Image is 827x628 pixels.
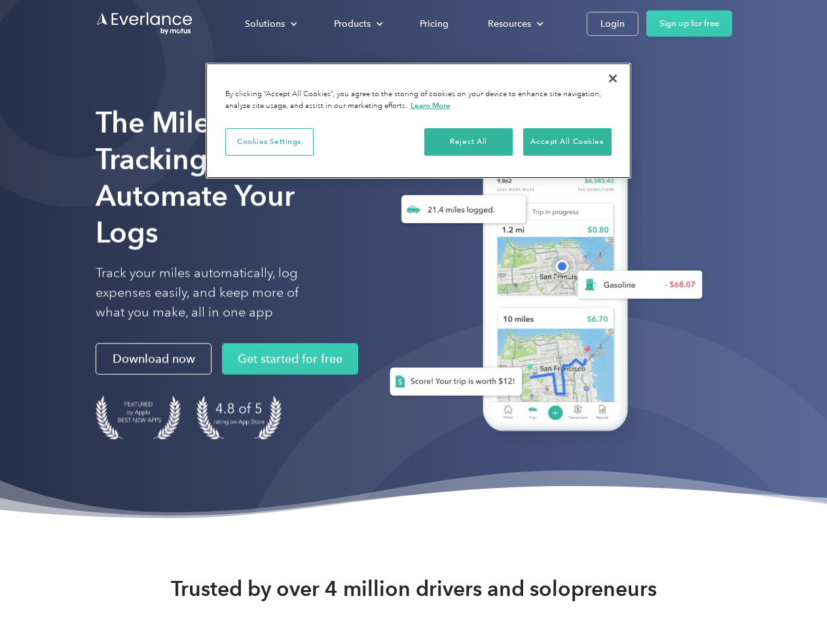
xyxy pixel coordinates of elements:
a: Pricing [407,12,462,35]
button: Cookies Settings [225,128,314,156]
div: Login [600,16,625,32]
a: Get started for free [222,343,358,375]
button: Accept All Cookies [523,128,612,156]
img: Badge for Featured by Apple Best New Apps [96,396,181,440]
div: Pricing [420,16,449,32]
img: Everlance, mileage tracker app, expense tracking app [369,124,713,451]
div: Cookie banner [206,63,631,179]
div: Products [321,12,394,35]
button: Close [598,64,627,93]
a: More information about your privacy, opens in a new tab [411,101,450,110]
img: 4.9 out of 5 stars on the app store [196,396,282,440]
div: By clicking “Accept All Cookies”, you agree to the storing of cookies on your device to enhance s... [225,89,612,112]
div: Privacy [206,63,631,179]
div: Resources [488,16,531,32]
a: Download now [96,343,211,375]
a: Login [587,12,638,36]
strong: Trusted by over 4 million drivers and solopreneurs [171,576,657,602]
p: Track your miles automatically, log expenses easily, and keep more of what you make, all in one app [96,264,329,323]
div: Solutions [232,12,308,35]
div: Products [334,16,371,32]
a: Sign up for free [646,10,732,37]
div: Resources [475,12,554,35]
div: Solutions [245,16,285,32]
button: Reject All [424,128,513,156]
a: Go to homepage [96,11,194,36]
